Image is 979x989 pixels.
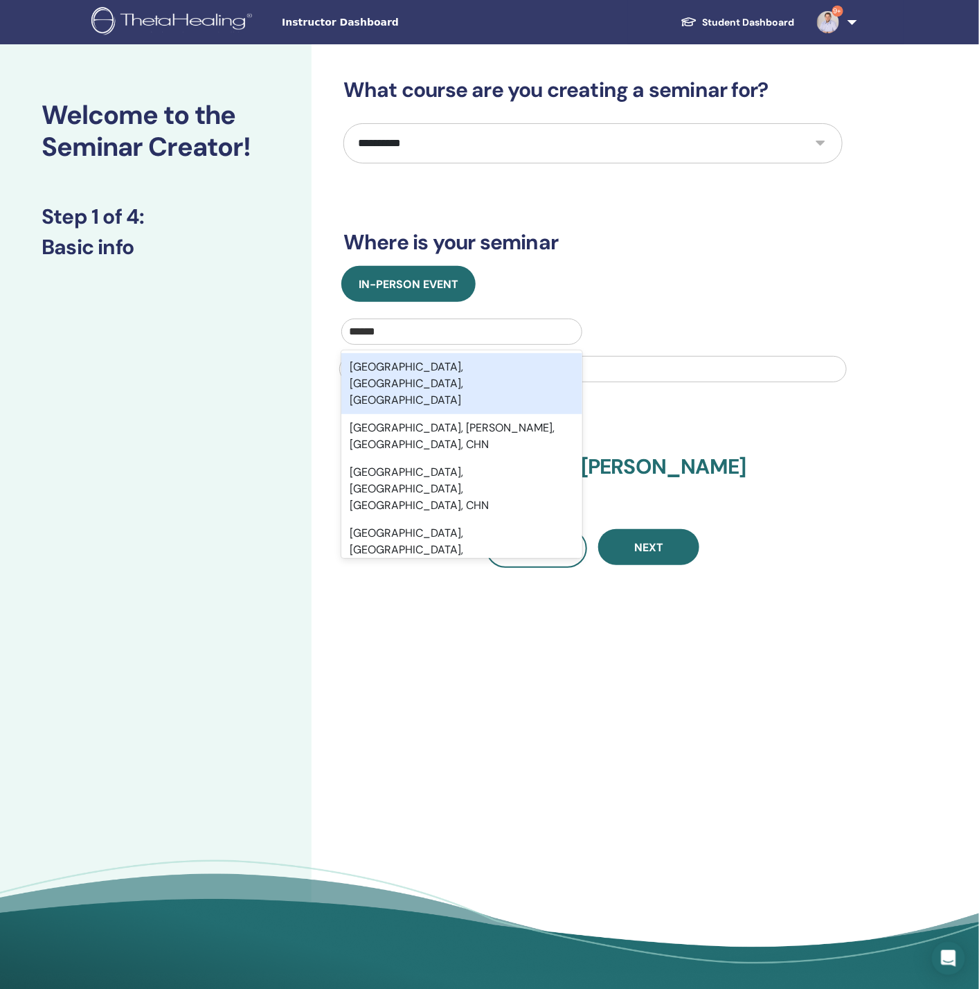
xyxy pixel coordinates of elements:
[343,424,843,449] h3: Confirm your details
[832,6,843,17] span: 9+
[282,15,489,30] span: Instructor Dashboard
[341,519,582,580] div: [GEOGRAPHIC_DATA], [GEOGRAPHIC_DATA], [GEOGRAPHIC_DATA]
[91,7,257,38] img: logo.png
[341,266,476,302] button: In-Person Event
[932,942,965,975] div: Open Intercom Messenger
[343,230,843,255] h3: Where is your seminar
[817,11,839,33] img: default.jpg
[634,540,663,555] span: Next
[42,204,270,229] h3: Step 1 of 4 :
[670,10,806,35] a: Student Dashboard
[341,458,582,519] div: [GEOGRAPHIC_DATA], [GEOGRAPHIC_DATA], [GEOGRAPHIC_DATA], CHN
[42,100,270,163] h2: Welcome to the Seminar Creator!
[359,277,458,292] span: In-Person Event
[341,414,582,458] div: [GEOGRAPHIC_DATA], [PERSON_NAME], [GEOGRAPHIC_DATA], CHN
[343,454,843,496] h3: Planes of Existence with [PERSON_NAME]
[598,529,699,565] button: Next
[341,353,582,414] div: [GEOGRAPHIC_DATA], [GEOGRAPHIC_DATA], [GEOGRAPHIC_DATA]
[42,235,270,260] h3: Basic info
[343,78,843,103] h3: What course are you creating a seminar for?
[681,16,697,28] img: graduation-cap-white.svg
